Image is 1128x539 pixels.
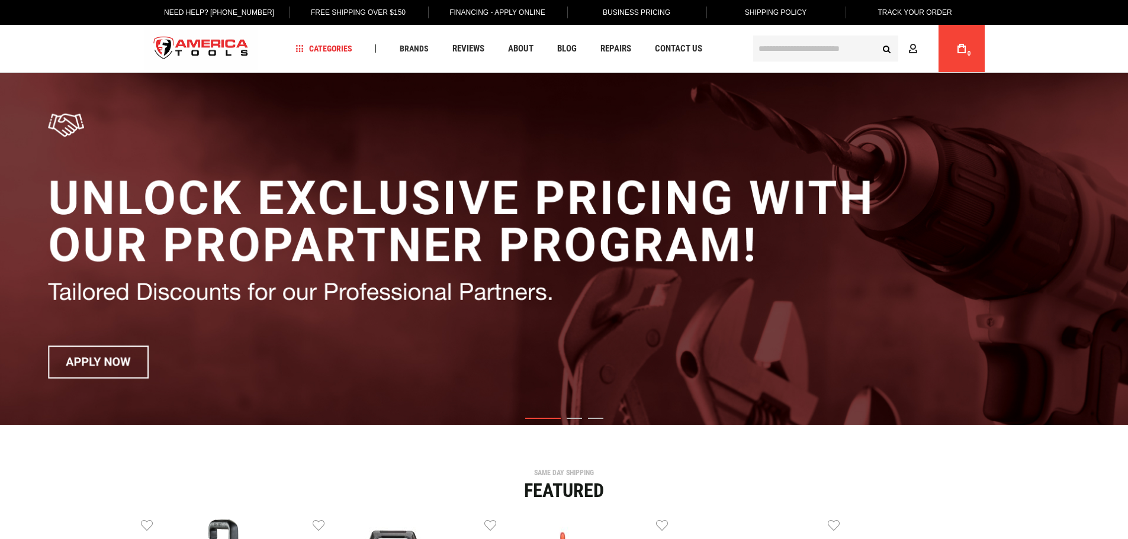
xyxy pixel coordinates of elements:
[595,41,637,57] a: Repairs
[600,44,631,53] span: Repairs
[447,41,490,57] a: Reviews
[144,27,259,71] img: America Tools
[144,27,259,71] a: store logo
[876,37,898,60] button: Search
[650,41,708,57] a: Contact Us
[968,50,971,57] span: 0
[295,44,352,53] span: Categories
[508,44,534,53] span: About
[950,25,973,72] a: 0
[290,41,358,57] a: Categories
[141,469,988,476] div: SAME DAY SHIPPING
[452,44,484,53] span: Reviews
[552,41,582,57] a: Blog
[394,41,434,57] a: Brands
[655,44,702,53] span: Contact Us
[400,44,429,53] span: Brands
[557,44,577,53] span: Blog
[745,8,807,17] span: Shipping Policy
[503,41,539,57] a: About
[141,481,988,500] div: Featured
